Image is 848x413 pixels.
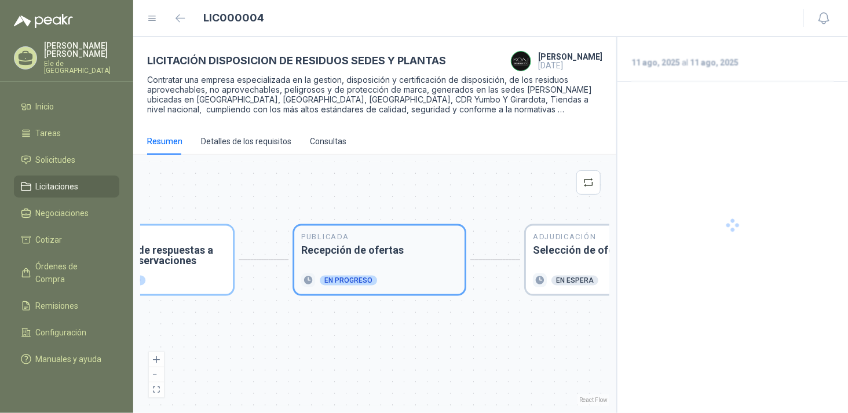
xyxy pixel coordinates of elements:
[149,382,164,397] button: fit view
[14,14,73,28] img: Logo peakr
[579,397,608,403] a: React Flow attribution
[36,353,102,366] span: Manuales y ayuda
[36,127,61,140] span: Tareas
[14,176,119,198] a: Licitaciones
[14,348,119,370] a: Manuales y ayuda
[301,245,458,255] h3: Recepción de ofertas
[149,352,164,367] button: zoom in
[147,135,182,148] div: Resumen
[14,321,119,343] a: Configuración
[511,52,531,71] img: Company Logo
[147,75,602,114] p: Contratar una empresa especializada en la gestion, disposición y certificación de disposición, de...
[14,229,119,251] a: Cotizar
[14,149,119,171] a: Solicitudes
[44,42,119,58] p: [PERSON_NAME] [PERSON_NAME]
[538,53,602,61] h4: [PERSON_NAME]
[14,122,119,144] a: Tareas
[36,207,89,220] span: Negociaciones
[88,275,145,285] div: En progreso
[149,367,164,382] button: zoom out
[14,202,119,224] a: Negociaciones
[36,153,76,166] span: Solicitudes
[320,275,377,285] div: En progreso
[36,233,63,246] span: Cotizar
[294,226,465,294] div: PublicadaRecepción de ofertasEn progreso
[533,245,689,255] h3: Selección de oferta ganadora
[36,299,79,312] span: Remisiones
[14,295,119,317] a: Remisiones
[201,135,291,148] div: Detalles de los requisitos
[63,226,233,294] div: PublicadaSocialización de respuestas a consultas y observacionesEn progreso
[204,10,265,26] h1: LIC000004
[14,255,119,290] a: Órdenes de Compra
[301,233,458,240] p: Publicada
[70,245,226,266] h3: Socialización de respuestas a consultas y observaciones
[36,100,54,113] span: Inicio
[551,275,598,285] div: En espera
[576,170,601,195] button: retweet
[310,135,346,148] div: Consultas
[538,61,602,70] p: [DATE]
[70,233,226,240] p: Publicada
[36,326,87,339] span: Configuración
[533,233,689,240] p: Adjudicación
[44,60,119,74] p: Ele de [GEOGRAPHIC_DATA]
[149,352,164,397] div: React Flow controls
[147,53,446,69] h3: LICITACIÓN DISPOSICION DE RESIDUOS SEDES Y PLANTAS
[36,260,108,286] span: Órdenes de Compra
[14,96,119,118] a: Inicio
[36,180,79,193] span: Licitaciones
[526,226,696,294] div: AdjudicaciónSelección de oferta ganadoraEn espera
